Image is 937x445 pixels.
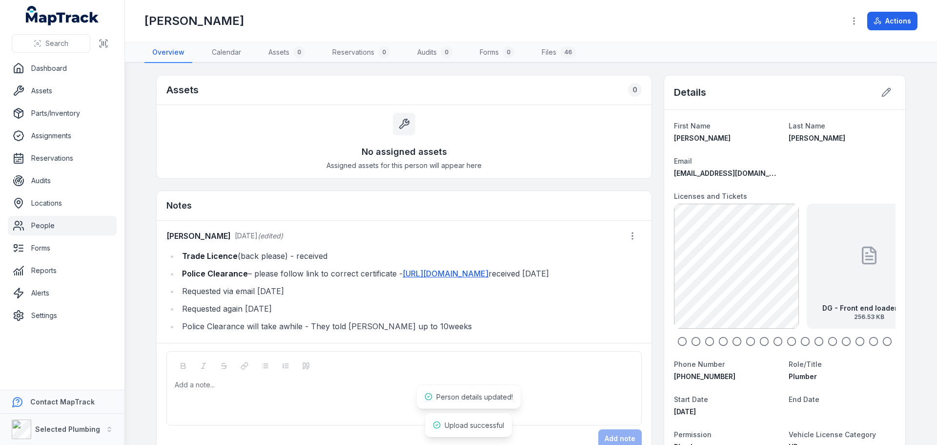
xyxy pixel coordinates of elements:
[441,46,452,58] div: 0
[362,145,447,159] h3: No assigned assets
[674,372,735,381] span: [PHONE_NUMBER]
[235,232,258,240] time: 8/20/2025, 12:47:28 PM
[8,59,117,78] a: Dashboard
[789,430,876,439] span: Vehicle License Category
[12,34,90,53] button: Search
[179,284,642,298] li: Requested via email [DATE]
[179,319,642,333] li: Police Clearance will take awhile - They told [PERSON_NAME] up to 10weeks
[674,407,696,416] time: 10/24/2019, 12:00:00 AM
[674,407,696,416] span: [DATE]
[261,42,313,63] a: Assets0
[8,104,117,123] a: Parts/Inventory
[45,39,68,48] span: Search
[8,216,117,235] a: People
[789,134,845,142] span: [PERSON_NAME]
[674,134,731,142] span: [PERSON_NAME]
[179,249,642,263] li: (back please) - received
[8,126,117,146] a: Assignments
[8,193,117,213] a: Locations
[8,171,117,191] a: Audits
[179,302,642,316] li: Requested again [DATE]
[534,42,584,63] a: Files46
[674,192,747,200] span: Licenses and Tickets
[182,269,248,278] strong: Police Clearance
[30,398,95,406] strong: Contact MapTrack
[8,306,117,325] a: Settings
[166,199,192,212] h3: Notes
[445,421,504,429] span: Upload successful
[674,122,711,130] span: First Name
[436,393,513,401] span: Person details updated!
[674,157,692,165] span: Email
[378,46,390,58] div: 0
[179,267,642,280] li: – please follow link to correct certificate - received [DATE]
[258,232,283,240] span: (edited)
[628,83,642,97] div: 0
[789,122,825,130] span: Last Name
[789,395,819,403] span: End Date
[144,13,244,29] h1: [PERSON_NAME]
[8,148,117,168] a: Reservations
[403,269,489,278] a: [URL][DOMAIN_NAME]
[8,261,117,280] a: Reports
[409,42,460,63] a: Audits0
[8,283,117,303] a: Alerts
[26,6,99,25] a: MapTrack
[8,81,117,101] a: Assets
[144,42,192,63] a: Overview
[166,230,231,242] strong: [PERSON_NAME]
[293,46,305,58] div: 0
[822,313,917,321] span: 256.53 KB
[472,42,522,63] a: Forms0
[35,425,100,433] strong: Selected Plumbing
[326,161,482,170] span: Assigned assets for this person will appear here
[325,42,398,63] a: Reservations0
[674,395,708,403] span: Start Date
[204,42,249,63] a: Calendar
[822,303,917,313] strong: DG - Front end loader front
[674,360,725,368] span: Phone Number
[166,83,199,97] h2: Assets
[674,85,706,99] h2: Details
[674,169,792,177] span: [EMAIL_ADDRESS][DOMAIN_NAME]
[867,12,917,30] button: Actions
[503,46,514,58] div: 0
[674,430,712,439] span: Permission
[8,238,117,258] a: Forms
[789,360,822,368] span: Role/Title
[182,251,238,261] strong: Trade Licence
[235,232,258,240] span: [DATE]
[789,372,817,381] span: Plumber
[560,46,576,58] div: 46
